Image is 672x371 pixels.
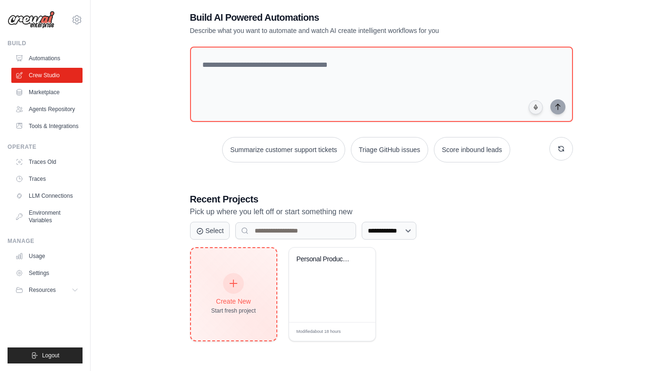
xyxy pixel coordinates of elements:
[190,193,573,206] h3: Recent Projects
[549,137,573,161] button: Get new suggestions
[8,11,55,29] img: Logo
[222,137,345,162] button: Summarize customer support tickets
[11,249,83,264] a: Usage
[297,329,341,335] span: Modified about 18 hours
[190,206,573,218] p: Pick up where you left off or start something new
[11,282,83,298] button: Resources
[11,85,83,100] a: Marketplace
[190,11,507,24] h1: Build AI Powered Automations
[11,266,83,281] a: Settings
[11,205,83,228] a: Environment Variables
[11,188,83,203] a: LLM Connections
[434,137,510,162] button: Score inbound leads
[29,286,56,294] span: Resources
[8,143,83,151] div: Operate
[11,51,83,66] a: Automations
[190,26,507,35] p: Describe what you want to automate and watch AI create intelligent workflows for you
[8,347,83,363] button: Logout
[11,119,83,134] a: Tools & Integrations
[211,307,256,315] div: Start fresh project
[11,102,83,117] a: Agents Repository
[42,352,59,359] span: Logout
[625,326,672,371] iframe: Chat Widget
[11,154,83,169] a: Traces Old
[11,68,83,83] a: Crew Studio
[8,237,83,245] div: Manage
[351,137,428,162] button: Triage GitHub issues
[8,40,83,47] div: Build
[211,297,256,306] div: Create New
[190,222,230,240] button: Select
[297,255,354,264] div: Personal Productivity Hub
[11,171,83,186] a: Traces
[529,100,543,114] button: Click to speak your automation idea
[353,328,361,335] span: Edit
